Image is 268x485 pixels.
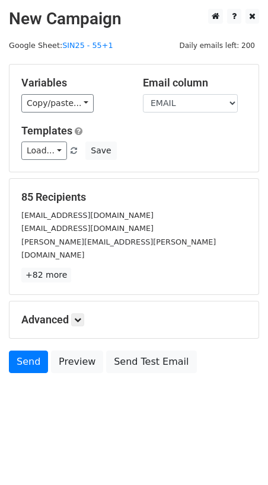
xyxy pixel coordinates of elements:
small: Google Sheet: [9,41,113,50]
button: Save [85,142,116,160]
h5: 85 Recipients [21,191,247,204]
a: Send [9,351,48,373]
a: Send Test Email [106,351,196,373]
h5: Variables [21,76,125,89]
a: Preview [51,351,103,373]
a: Copy/paste... [21,94,94,113]
a: Load... [21,142,67,160]
a: Templates [21,124,72,137]
iframe: Chat Widget [209,428,268,485]
h5: Email column [143,76,247,89]
a: SIN25 - 55+1 [62,41,113,50]
h2: New Campaign [9,9,259,29]
small: [PERSON_NAME][EMAIL_ADDRESS][PERSON_NAME][DOMAIN_NAME] [21,237,216,260]
h5: Advanced [21,313,247,326]
span: Daily emails left: 200 [175,39,259,52]
a: +82 more [21,268,71,282]
small: [EMAIL_ADDRESS][DOMAIN_NAME] [21,224,154,233]
small: [EMAIL_ADDRESS][DOMAIN_NAME] [21,211,154,220]
a: Daily emails left: 200 [175,41,259,50]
